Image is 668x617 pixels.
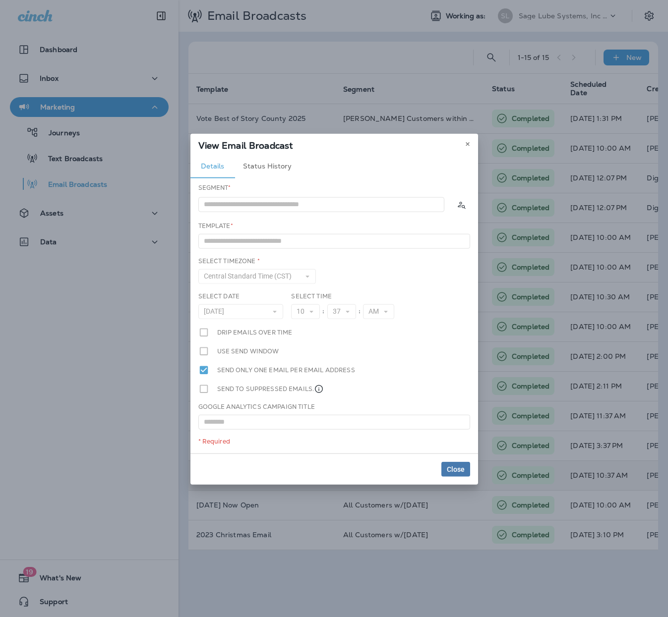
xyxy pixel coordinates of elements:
span: 37 [333,307,345,316]
button: Central Standard Time (CST) [198,269,316,283]
label: Send to suppressed emails. [217,383,324,394]
button: 10 [291,304,320,319]
span: 10 [297,307,308,316]
button: [DATE] [198,304,284,319]
span: [DATE] [204,307,228,316]
span: Close [447,465,465,472]
div: : [320,304,327,319]
button: 37 [327,304,356,319]
span: AM [368,307,383,316]
label: Google Analytics Campaign Title [198,402,315,410]
label: Send only one email per email address [217,364,355,375]
button: Details [190,154,235,178]
div: * Required [198,437,470,445]
button: Close [441,461,470,476]
label: Select Timezone [198,257,260,265]
label: Template [198,222,233,229]
span: Central Standard Time (CST) [204,272,296,280]
label: Segment [198,183,231,191]
button: Status History [235,154,300,178]
label: Use send window [217,345,279,356]
button: Calculate the estimated number of emails to be sent based on selected segment. (This could take a... [452,195,470,213]
div: : [356,304,363,319]
label: Select Date [198,292,240,300]
label: Drip emails over time [217,327,293,337]
div: View Email Broadcast [190,133,478,154]
label: Select Time [291,292,332,300]
button: AM [363,304,394,319]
